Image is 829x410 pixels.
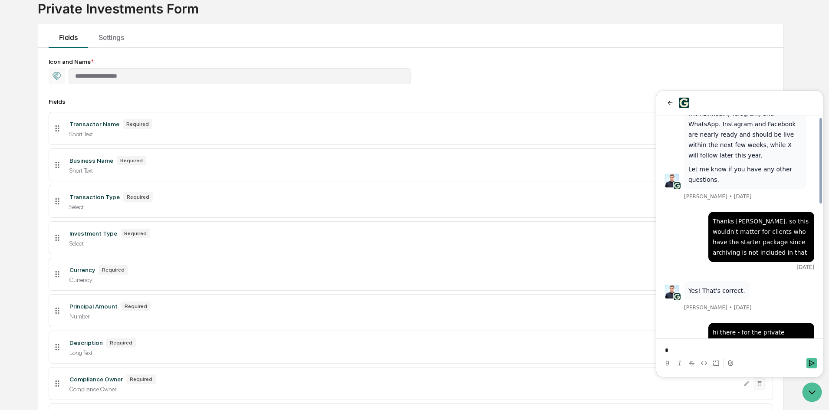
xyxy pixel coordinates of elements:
[69,131,737,138] div: Short Text
[32,73,146,94] p: Let me know if you have any other questions.
[69,266,95,273] div: Currency
[106,338,136,348] div: Required
[69,303,118,310] div: Principal Amount
[49,58,773,65] div: Icon and Name
[801,381,825,405] iframe: Open customer support
[69,157,113,164] div: Business Name
[69,121,119,128] div: Transactor Name
[32,195,89,205] p: Yes! That's correct.
[117,156,146,165] div: Required
[69,349,737,356] div: Long Text
[88,24,135,48] button: Settings
[17,203,24,210] img: 1746055101610-c473b297-6a78-478c-a979-82029cc54cd1
[743,377,750,390] button: Edit Compliance Owner field
[9,83,23,97] img: Jack Rasmussen
[32,7,146,70] p: Right now, Greenboard integrates with LinkedIn, Telegram, and WhatsApp. Instagram and Facebook ar...
[656,91,823,377] iframe: Customer support window
[69,167,737,174] div: Short Text
[126,374,156,384] div: Required
[28,213,71,220] span: [PERSON_NAME]
[49,98,773,105] div: Fields
[121,302,151,311] div: Required
[49,24,88,48] button: Fields
[123,192,153,202] div: Required
[121,229,150,238] div: Required
[99,265,128,275] div: Required
[78,102,95,109] span: [DATE]
[17,92,24,98] img: 1746055101610-c473b297-6a78-478c-a979-82029cc54cd1
[69,203,737,210] div: Select
[73,102,76,109] span: •
[56,125,154,167] div: Thanks [PERSON_NAME]. so this wouldn't matter for clients who have the starter package since arch...
[69,313,737,320] div: Number
[56,236,154,289] div: hi there - for the private placement form, is there a way to edit some of the defaults or no? I s...
[140,173,158,180] span: [DATE]
[69,376,123,383] div: Compliance Owner
[9,194,23,208] img: Jack Rasmussen
[69,194,120,200] div: Transaction Type
[78,213,95,220] span: [DATE]
[69,230,117,237] div: Investment Type
[123,119,152,129] div: Required
[69,386,737,393] div: Compliance Owner
[69,240,737,247] div: Select
[28,102,71,109] span: [PERSON_NAME]
[150,267,161,278] button: Send
[69,339,103,346] div: Description
[73,213,76,220] span: •
[69,276,737,283] div: Currency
